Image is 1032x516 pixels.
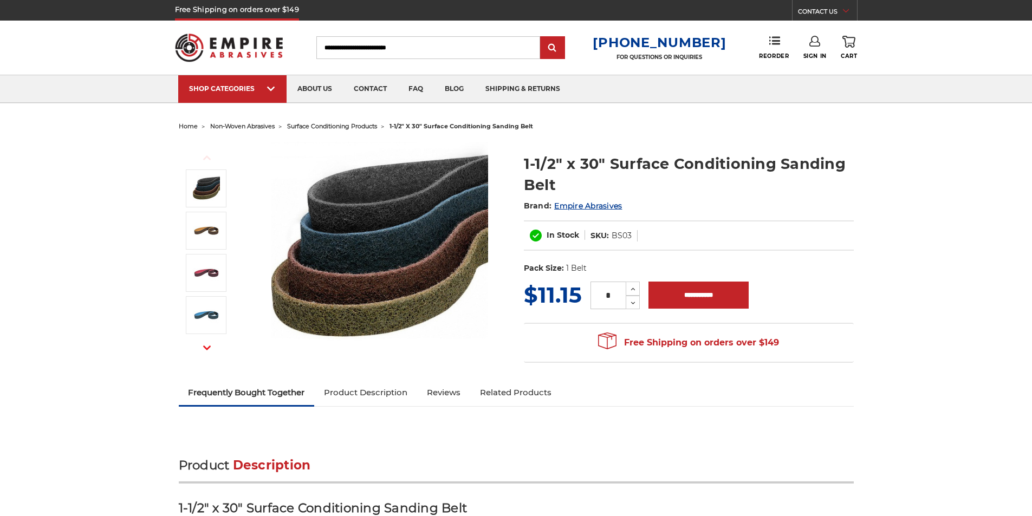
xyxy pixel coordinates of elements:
a: shipping & returns [475,75,571,103]
span: Description [233,458,311,473]
img: 1-1/2" x 30" Red Surface Conditioning Belt [193,259,220,286]
span: Sign In [803,53,827,60]
dt: SKU: [590,230,609,241]
input: Submit [542,37,563,59]
a: contact [343,75,398,103]
a: Reorder [759,36,789,59]
p: FOR QUESTIONS OR INQUIRIES [593,54,726,61]
a: surface conditioning products [287,122,377,130]
h1: 1-1/2" x 30" Surface Conditioning Sanding Belt [524,153,854,195]
button: Next [194,336,220,360]
a: blog [434,75,475,103]
span: In Stock [547,230,579,240]
span: Cart [841,53,857,60]
a: faq [398,75,434,103]
a: Related Products [470,381,561,404]
img: 1-1/2" x 30" Tan Surface Conditioning Belt [193,217,220,244]
a: home [179,122,198,130]
a: Empire Abrasives [554,201,622,211]
a: Reviews [417,381,470,404]
a: [PHONE_NUMBER] [593,35,726,50]
span: $11.15 [524,282,582,308]
span: Reorder [759,53,789,60]
dt: Pack Size: [524,263,564,274]
a: Frequently Bought Together [179,381,315,404]
span: Free Shipping on orders over $149 [598,332,779,354]
span: Product [179,458,230,473]
a: Cart [841,36,857,60]
a: non-woven abrasives [210,122,275,130]
img: Empire Abrasives [175,27,283,69]
img: 1.5"x30" Surface Conditioning Sanding Belts [193,175,220,202]
dd: 1 Belt [566,263,587,274]
a: CONTACT US [798,5,857,21]
a: about us [287,75,343,103]
a: Product Description [314,381,417,404]
div: SHOP CATEGORIES [189,84,276,93]
span: 1-1/2" x 30" surface conditioning sanding belt [390,122,533,130]
dd: BS03 [612,230,632,241]
button: Previous [194,146,220,169]
img: 1-1/2" x 30" Blue Surface Conditioning Belt [193,302,220,329]
span: Brand: [524,201,552,211]
img: 1.5"x30" Surface Conditioning Sanding Belts [271,142,488,358]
